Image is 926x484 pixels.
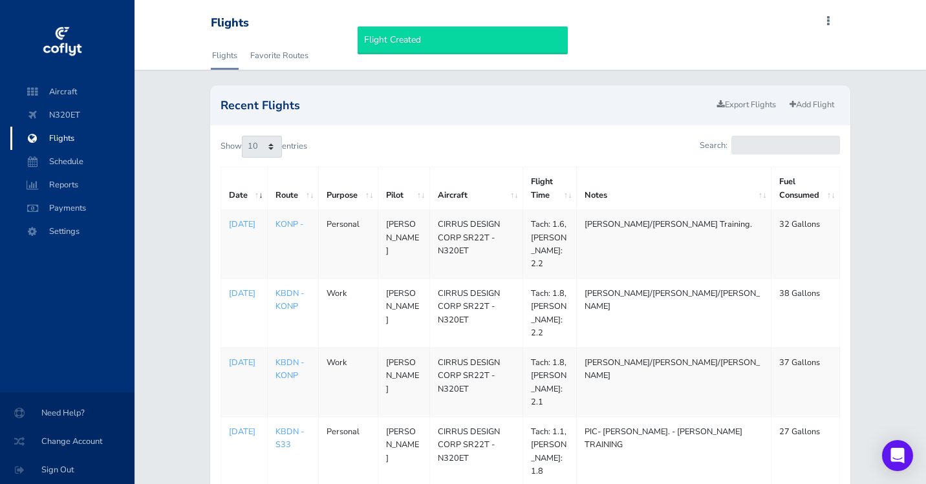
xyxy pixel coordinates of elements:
[41,23,83,61] img: coflyt logo
[16,430,119,453] span: Change Account
[318,167,378,210] th: Purpose: activate to sort column ascending
[23,173,122,196] span: Reports
[784,96,840,114] a: Add Flight
[576,167,771,210] th: Notes: activate to sort column ascending
[268,167,319,210] th: Route: activate to sort column ascending
[318,279,378,348] td: Work
[711,96,782,114] a: Export Flights
[229,287,259,300] a: [DATE]
[771,348,839,417] td: 37 Gallons
[221,136,307,158] label: Show entries
[249,41,310,70] a: Favorite Routes
[771,210,839,279] td: 32 Gallons
[275,218,303,230] a: KONP -
[523,348,577,417] td: Tach: 1.8, [PERSON_NAME]: 2.1
[211,16,249,30] div: Flights
[229,356,259,369] a: [DATE]
[229,218,259,231] a: [DATE]
[275,426,304,450] a: KBDN - S33
[23,196,122,220] span: Payments
[318,348,378,417] td: Work
[429,210,522,279] td: CIRRUS DESIGN CORP SR22T - N320ET
[16,458,119,481] span: Sign Out
[23,103,122,127] span: N320ET
[358,26,568,54] div: Flight Created
[576,279,771,348] td: [PERSON_NAME]/[PERSON_NAME]/[PERSON_NAME]
[576,348,771,417] td: [PERSON_NAME]/[PERSON_NAME]/[PERSON_NAME]
[242,136,282,158] select: Showentries
[378,210,429,279] td: [PERSON_NAME]
[429,279,522,348] td: CIRRUS DESIGN CORP SR22T - N320ET
[378,348,429,417] td: [PERSON_NAME]
[378,279,429,348] td: [PERSON_NAME]
[23,80,122,103] span: Aircraft
[16,401,119,425] span: Need Help?
[523,167,577,210] th: Flight Time: activate to sort column ascending
[378,167,429,210] th: Pilot: activate to sort column ascending
[229,425,259,438] a: [DATE]
[23,150,122,173] span: Schedule
[429,167,522,210] th: Aircraft: activate to sort column ascending
[221,167,268,210] th: Date: activate to sort column ascending
[221,100,711,111] h2: Recent Flights
[882,440,913,471] div: Open Intercom Messenger
[576,210,771,279] td: [PERSON_NAME]/[PERSON_NAME] Training.
[771,279,839,348] td: 38 Gallons
[275,357,304,381] a: KBDN - KONP
[523,210,577,279] td: Tach: 1.6, [PERSON_NAME]: 2.2
[771,167,839,210] th: Fuel Consumed: activate to sort column ascending
[318,210,378,279] td: Personal
[211,41,239,70] a: Flights
[23,220,122,243] span: Settings
[523,279,577,348] td: Tach: 1.8, [PERSON_NAME]: 2.2
[731,136,840,154] input: Search:
[275,288,304,312] a: KBDN - KONP
[700,136,840,154] label: Search:
[429,348,522,417] td: CIRRUS DESIGN CORP SR22T - N320ET
[23,127,122,150] span: Flights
